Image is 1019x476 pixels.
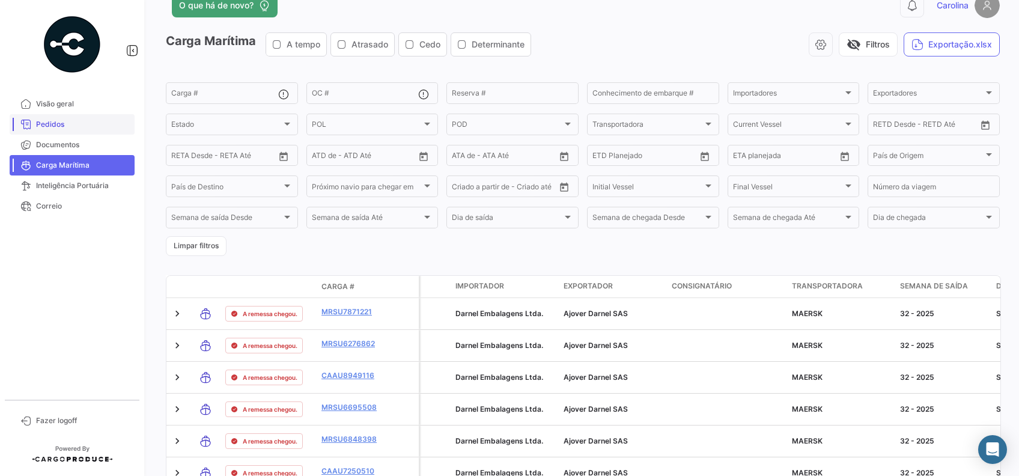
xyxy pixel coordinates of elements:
span: Semana de saída Desde [171,215,282,224]
button: A tempo [266,33,326,56]
input: ATA Até [484,153,533,162]
input: Criado a partir de [452,184,497,192]
button: visibility_offFiltros [839,32,898,56]
span: Dia de saída [452,215,562,224]
div: 32 - 2025 [900,308,987,319]
span: Próximo navio para chegar em [312,184,422,192]
datatable-header-cell: Status do Envio [221,282,317,291]
span: Semana de saída Até [312,215,422,224]
span: Consignatário [672,281,732,291]
button: Open calendar [555,178,573,196]
button: Atrasado [331,33,394,56]
div: 32 - 2025 [900,436,987,447]
span: Carga # [321,281,354,292]
span: Inteligência Portuária [36,180,130,191]
span: Exportador [564,281,613,291]
input: ATD Até [345,153,394,162]
span: Ajover Darnel SAS [564,341,628,350]
span: A remessa chegou. [243,373,297,382]
a: Visão geral [10,94,135,114]
span: A remessa chegou. [243,436,297,446]
button: Cedo [399,33,446,56]
span: Darnel Embalagens Ltda. [455,436,543,445]
button: Open calendar [275,147,293,165]
span: A remessa chegou. [243,309,297,319]
span: Semana de saída [900,281,968,291]
span: País de Destino [171,184,282,192]
span: Cedo [419,38,440,50]
span: Darnel Embalagens Ltda. [455,404,543,413]
div: Abrir mensagem da Intercom [978,435,1007,464]
a: Expand/Collapse Row [171,340,183,352]
span: Importadores [733,91,844,99]
span: Carga Marítima [36,160,130,171]
span: Dia de chegada [873,215,984,224]
span: Correio [36,201,130,212]
a: Expand/Collapse Row [171,403,183,415]
datatable-header-cell: Transportadora [787,276,895,297]
span: MAERSK [792,373,823,382]
div: 32 - 2025 [900,340,987,351]
span: Ajover Darnel SAS [564,309,628,318]
span: Atrasado [351,38,388,50]
span: Documentos [36,139,130,150]
input: Até [201,153,251,162]
span: Estado [171,122,282,130]
a: Carga Marítima [10,155,135,175]
button: Open calendar [415,147,433,165]
a: MRSU6848398 [321,434,384,445]
datatable-header-cell: Carga # [317,276,389,297]
span: MAERSK [792,309,823,318]
input: ATD de [312,153,336,162]
span: A remessa chegou. [243,404,297,414]
input: Desde [873,122,895,130]
input: Até [622,153,672,162]
span: visibility_off [847,37,861,52]
a: Expand/Collapse Row [171,435,183,447]
span: Semana de chegada Até [733,215,844,224]
a: Documentos [10,135,135,155]
span: MAERSK [792,341,823,350]
span: Final Vessel [733,184,844,192]
a: MRSU7871221 [321,307,384,317]
span: Semana de chegada Desde [592,215,703,224]
a: Correio [10,196,135,216]
img: powered-by.png [42,14,102,75]
button: Determinante [451,33,531,56]
input: Até [763,153,812,162]
div: 32 - 2025 [900,404,987,415]
button: Open calendar [836,147,854,165]
span: POL [312,122,422,130]
input: Desde [733,153,755,162]
input: ATA de [452,153,475,162]
datatable-header-cell: Consignatário [667,276,787,297]
span: Transportadora [592,122,703,130]
span: A remessa chegou. [243,341,297,350]
a: Inteligência Portuária [10,175,135,196]
span: MAERSK [792,436,823,445]
input: Até [903,122,952,130]
span: Importador [455,281,504,291]
span: Darnel Embalagens Ltda. [455,373,543,382]
span: Darnel Embalagens Ltda. [455,309,543,318]
datatable-header-cell: Apólice [389,282,419,291]
span: POD [452,122,562,130]
input: Criado até [506,184,555,192]
a: MRSU6276862 [321,338,384,349]
datatable-header-cell: Cargas Protegidas [421,276,451,297]
button: Limpar filtros [166,236,227,256]
span: Determinante [472,38,525,50]
span: Fazer logoff [36,415,130,426]
div: 32 - 2025 [900,372,987,383]
span: A tempo [287,38,320,50]
span: Ajover Darnel SAS [564,373,628,382]
datatable-header-cell: Importador [451,276,559,297]
a: CAAU8949116 [321,370,384,381]
datatable-header-cell: Modo de Transporte [190,282,221,291]
span: Pedidos [36,119,130,130]
a: Expand/Collapse Row [171,308,183,320]
span: Initial Vessel [592,184,703,192]
span: Darnel Embalagens Ltda. [455,341,543,350]
h3: Carga Marítima [166,32,535,56]
span: Ajover Darnel SAS [564,404,628,413]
